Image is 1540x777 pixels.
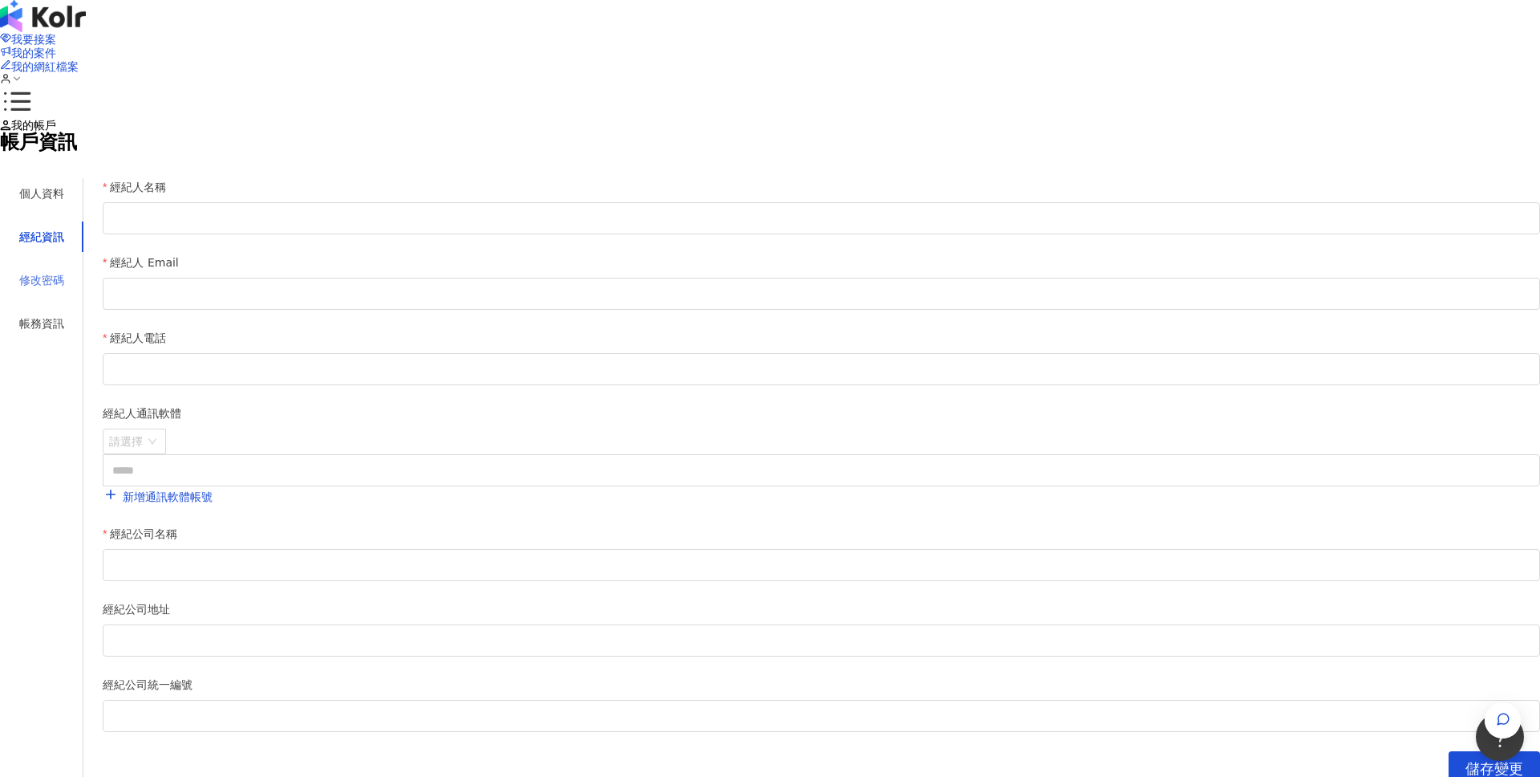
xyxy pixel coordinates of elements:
input: 經紀公司名稱 [103,549,1540,581]
span: 我的案件 [11,47,56,59]
label: 經紀人名稱 [103,178,178,196]
label: 經紀人電話 [103,329,178,347]
label: 經紀公司地址 [103,600,181,618]
div: 修改密碼 [19,271,64,289]
input: 經紀人電話 [103,353,1540,385]
input: 經紀公司統一編號 [103,700,1540,732]
input: 經紀人名稱 [103,202,1540,234]
span: 我要接案 [11,33,56,46]
label: 經紀人通訊軟體 [103,405,192,422]
div: 經紀資訊 [19,228,64,246]
label: 經紀人 Email [103,254,190,271]
input: 經紀公司地址 [103,624,1540,657]
iframe: Help Scout Beacon - Open [1476,713,1524,761]
span: 我的網紅檔案 [11,60,79,73]
div: 個人資料 [19,185,64,202]
div: 帳務資訊 [19,315,64,332]
label: 經紀公司統一編號 [103,676,204,694]
a: 新增通訊軟體帳號 [103,490,213,503]
input: 經紀人 Email [103,278,1540,310]
label: 經紀公司名稱 [103,525,189,543]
